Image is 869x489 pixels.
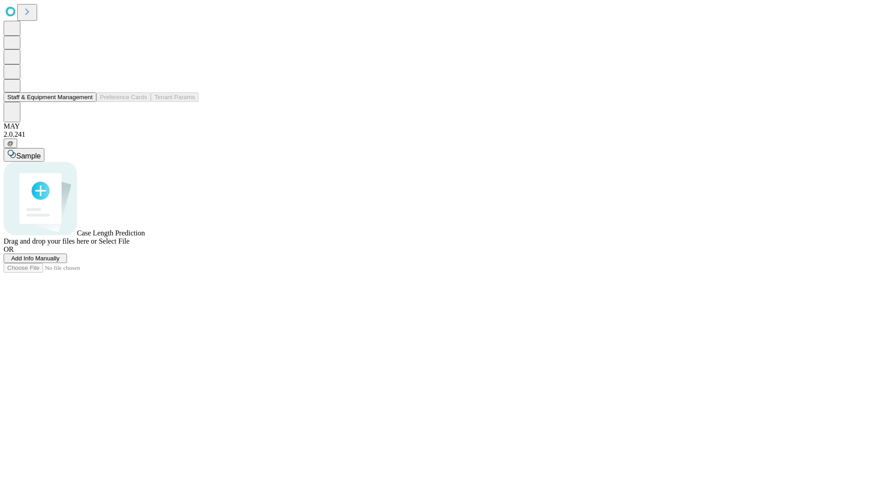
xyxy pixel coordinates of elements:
button: Staff & Equipment Management [4,92,96,102]
span: @ [7,140,14,147]
div: 2.0.241 [4,130,865,139]
span: OR [4,245,14,253]
span: Case Length Prediction [77,229,145,237]
button: Tenant Params [151,92,199,102]
button: @ [4,139,17,148]
span: Sample [16,152,41,160]
span: Drag and drop your files here or [4,237,97,245]
div: MAY [4,122,865,130]
span: Select File [99,237,129,245]
button: Sample [4,148,44,162]
button: Add Info Manually [4,254,67,263]
button: Preference Cards [96,92,151,102]
span: Add Info Manually [11,255,60,262]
